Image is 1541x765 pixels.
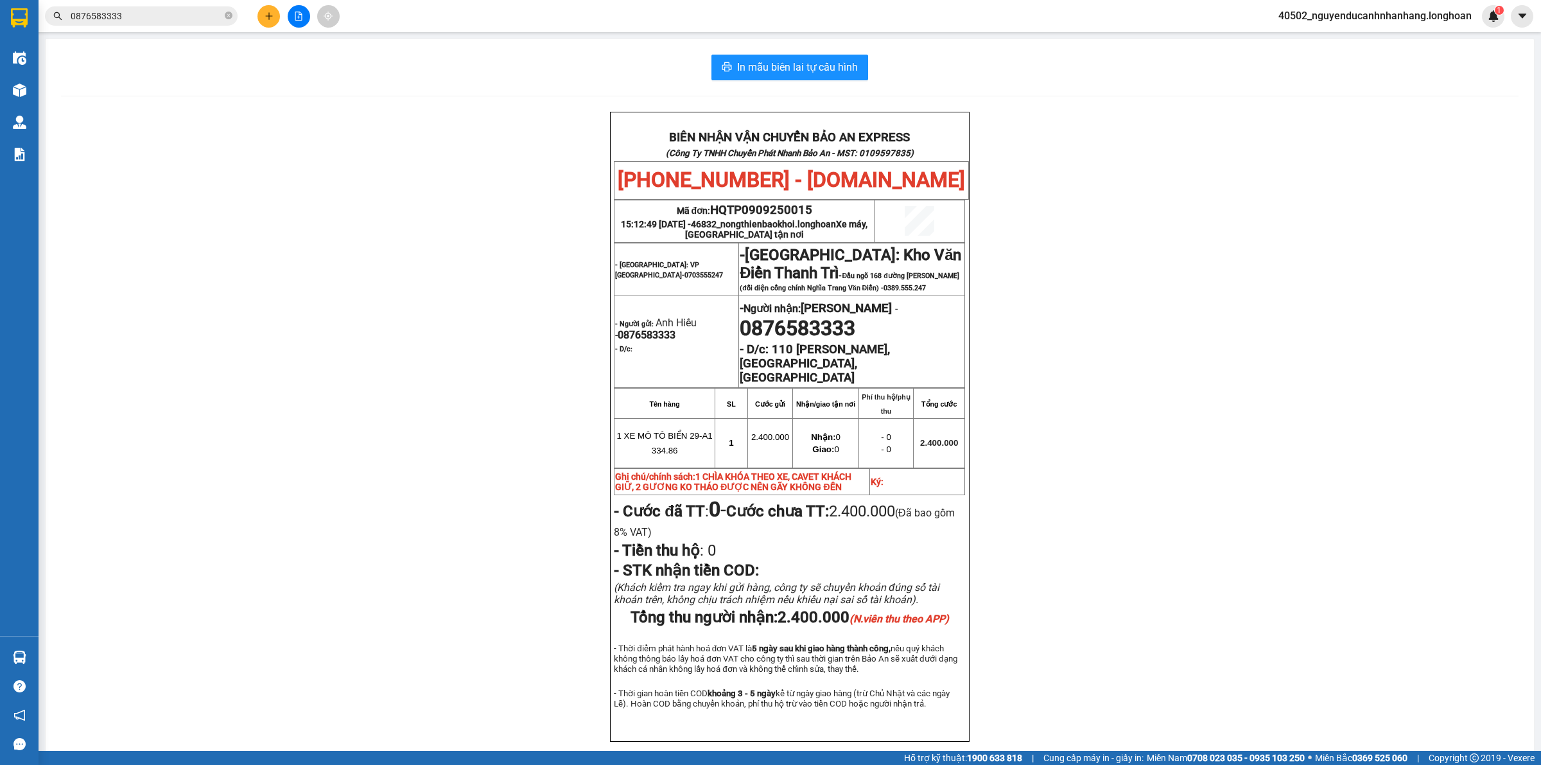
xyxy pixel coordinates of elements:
button: caret-down [1511,5,1533,28]
span: 1 [729,438,733,448]
span: 0876583333 [740,316,855,340]
span: 2.400.000 [778,608,949,626]
span: - Thời điểm phát hành hoá đơn VAT là nếu quý khách không thông báo lấy hoá đơn VAT cho công ty th... [614,644,957,674]
span: message [13,738,26,750]
strong: - Tiền thu hộ [614,541,700,559]
input: Tìm tên, số ĐT hoặc mã đơn [71,9,222,23]
strong: 0708 023 035 - 0935 103 250 [1187,753,1305,763]
strong: (Công Ty TNHH Chuyển Phát Nhanh Bảo An - MST: 0109597835) [666,148,914,158]
span: Người nhận: [744,303,892,315]
span: - 0 [881,432,891,442]
span: 0389.555.247 [884,284,926,292]
strong: 0 [709,497,720,522]
strong: 5 ngày sau khi giao hàng thành công, [752,644,891,653]
span: plus [265,12,274,21]
img: icon-new-feature [1488,10,1499,22]
span: copyright [1470,753,1479,762]
span: | [1032,751,1034,765]
img: logo-vxr [11,8,28,28]
span: 15:12:49 [DATE] - [621,219,867,240]
span: | [1417,751,1419,765]
span: : [614,502,726,520]
span: 2.400.000 [751,432,789,442]
span: - [740,246,745,264]
span: notification [13,709,26,721]
strong: khoảng 3 - 5 ngày [708,689,776,698]
strong: - [740,301,892,315]
span: : [614,541,716,559]
strong: Cước gửi [755,400,785,408]
strong: Nhận/giao tận nơi [796,400,855,408]
span: [PERSON_NAME] [801,301,892,315]
span: - Thời gian hoàn tiền COD kể từ ngày giao hàng (trừ Chủ Nhật và các ngày Lễ). Hoàn COD bằng chuyể... [614,689,950,708]
span: file-add [294,12,303,21]
span: 40502_nguyenducanhnhanhang.longhoan [1268,8,1482,24]
span: - [892,303,898,315]
span: [GEOGRAPHIC_DATA]: Kho Văn Điển Thanh Trì [740,246,961,282]
strong: Ký: [871,477,884,487]
span: 0 [812,444,839,454]
span: question-circle [13,680,26,692]
strong: Phí thu hộ/phụ thu [862,393,910,415]
span: 0 [811,432,840,442]
sup: 1 [1495,6,1504,15]
button: aim [317,5,340,28]
span: Xe máy, [GEOGRAPHIC_DATA] tận nơi [685,219,868,240]
span: close-circle [225,10,232,22]
span: 1 CHÌA KHÓA THEO XE, CAVET KHÁCH GIỮ, 2 GƯƠNG KO THÁO ĐƯỢC NÊN GÃY KHÔNG ĐỀN [615,471,851,492]
button: printerIn mẫu biên lai tự cấu hình [711,55,868,80]
span: 46832_nongthienbaokhoi.longhoan [685,219,868,240]
strong: 0369 525 060 [1352,753,1407,763]
img: solution-icon [13,148,26,161]
img: warehouse-icon [13,84,26,97]
strong: Giao: [812,444,834,454]
strong: Nhận: [811,432,835,442]
strong: - Cước đã TT [614,502,705,520]
span: Miền Nam [1147,751,1305,765]
span: HQTP0909250015 [710,203,812,217]
strong: - D/c: [615,345,632,353]
span: close-circle [225,12,232,19]
span: Mã đơn: [677,206,813,216]
span: - [740,252,961,292]
span: Hỗ trợ kỹ thuật: [904,751,1022,765]
strong: Tên hàng [649,400,679,408]
span: - 0 [881,444,891,454]
strong: Tổng cước [921,400,957,408]
span: Tổng thu người nhận: [631,608,949,626]
span: Anh Hiếu - [615,317,697,341]
span: 1 [1497,6,1501,15]
span: aim [324,12,333,21]
span: (Đã bao gồm 8% VAT) [614,507,954,538]
span: Miền Bắc [1315,751,1407,765]
span: [PHONE_NUMBER] - [DOMAIN_NAME] [618,168,965,192]
img: warehouse-icon [13,51,26,65]
span: 1 XE MÔ TÔ BIỂN 29-A1 334.86 [616,431,712,455]
span: - STK nhận tiền COD: [614,561,759,579]
span: 0876583333 [618,329,675,341]
span: 2.400.000 [920,438,958,448]
strong: BIÊN NHẬN VẬN CHUYỂN BẢO AN EXPRESS [669,130,910,145]
img: warehouse-icon [13,116,26,129]
strong: SL [727,400,736,408]
strong: 1900 633 818 [967,753,1022,763]
span: - [709,497,726,522]
strong: - D/c: [740,342,769,356]
span: - [GEOGRAPHIC_DATA]: VP [GEOGRAPHIC_DATA]- [615,261,723,279]
button: file-add [288,5,310,28]
strong: Cước chưa TT: [726,502,829,520]
span: printer [722,62,732,74]
span: 0 [704,541,716,559]
span: Cung cấp máy in - giấy in: [1043,751,1144,765]
span: (Khách kiểm tra ngay khi gửi hàng, công ty sẽ chuyển khoản đúng số tài khoản trên, không chịu trá... [614,581,939,606]
span: 0703555247 [684,271,723,279]
span: In mẫu biên lai tự cấu hình [737,59,858,75]
span: ⚪️ [1308,755,1312,761]
span: Đầu ngõ 168 đường [PERSON_NAME] (đối diện cổng chính Nghĩa Trang Văn Điển) - [740,272,959,292]
strong: 110 [PERSON_NAME], [GEOGRAPHIC_DATA], [GEOGRAPHIC_DATA] [740,342,890,385]
strong: - Người gửi: [615,320,654,328]
button: plus [257,5,280,28]
span: caret-down [1517,10,1528,22]
span: search [53,12,62,21]
strong: Ghi chú/chính sách: [615,471,851,492]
